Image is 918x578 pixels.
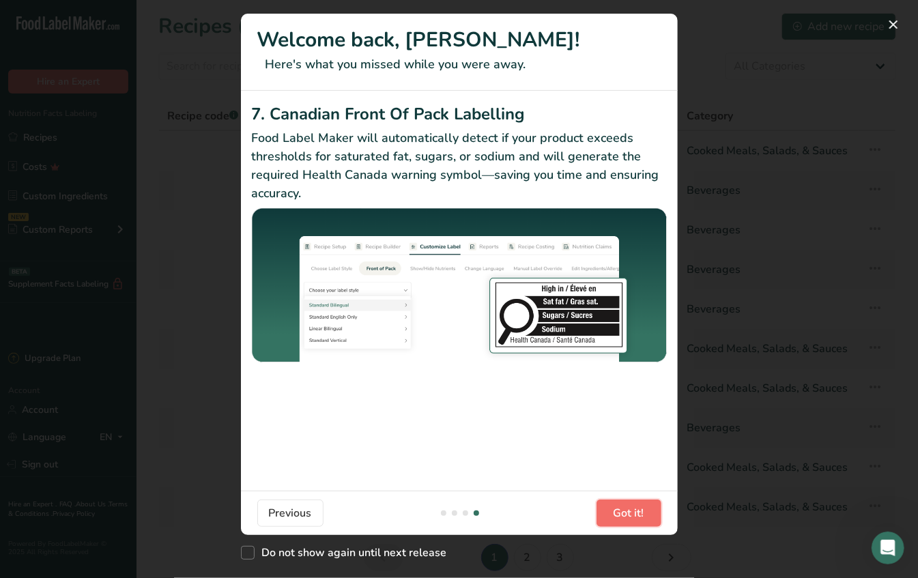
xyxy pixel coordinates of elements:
[257,55,661,74] p: Here's what you missed while you were away.
[252,102,667,126] h2: 7. Canadian Front Of Pack Labelling
[255,546,447,560] span: Do not show again until next release
[252,129,667,203] p: Food Label Maker will automatically detect if your product exceeds thresholds for saturated fat, ...
[614,505,644,521] span: Got it!
[269,505,312,521] span: Previous
[872,532,904,564] iframe: Intercom live chat
[597,500,661,527] button: Got it!
[252,208,667,364] img: Canadian Front Of Pack Labelling
[257,500,324,527] button: Previous
[257,25,661,55] h1: Welcome back, [PERSON_NAME]!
